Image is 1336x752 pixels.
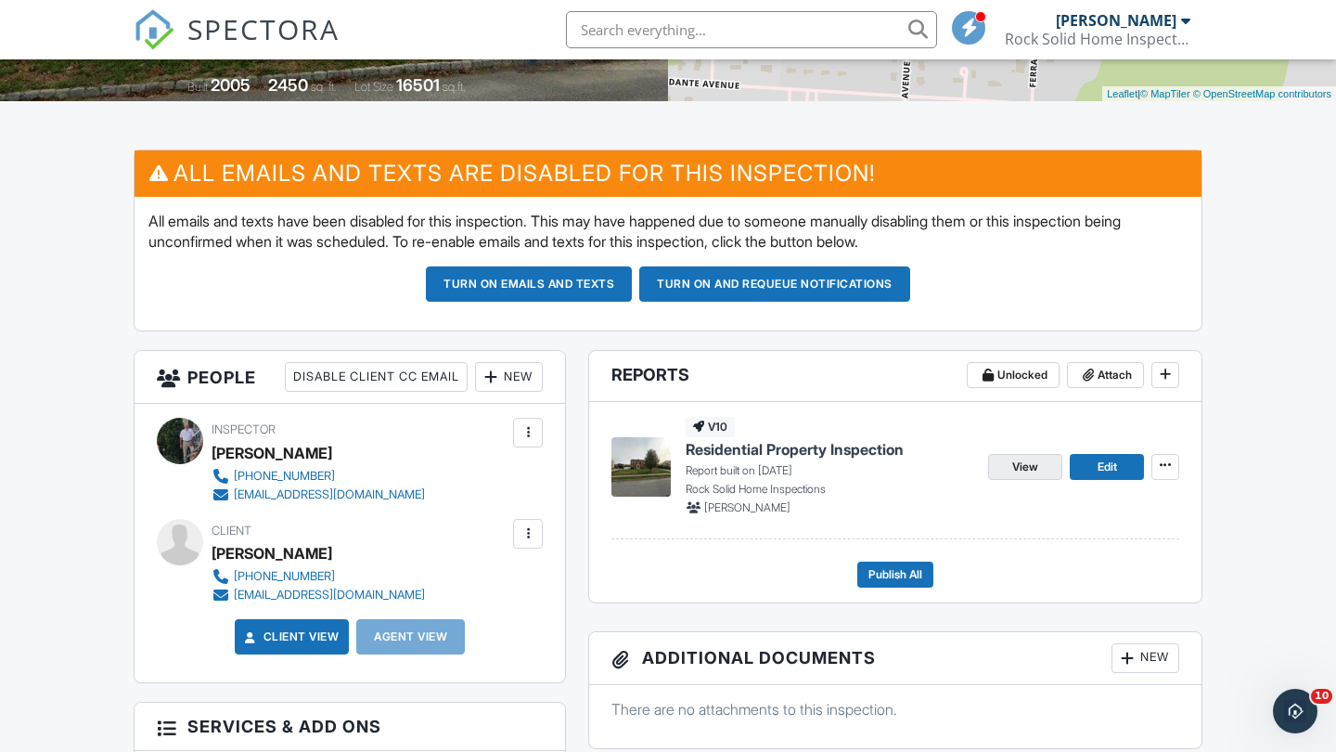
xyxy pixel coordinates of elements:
img: The Best Home Inspection Software - Spectora [134,9,174,50]
a: Leaflet [1107,88,1137,99]
div: Rock Solid Home Inspections, LLC [1005,30,1190,48]
a: [EMAIL_ADDRESS][DOMAIN_NAME] [212,586,425,604]
div: New [475,362,543,392]
div: [PERSON_NAME] [212,539,332,567]
span: Lot Size [354,80,393,94]
h3: All emails and texts are disabled for this inspection! [135,150,1201,196]
span: Client [212,524,251,538]
h3: People [135,351,565,404]
span: SPECTORA [187,9,340,48]
div: New [1111,643,1179,673]
iframe: Intercom live chat [1273,689,1317,733]
div: [PERSON_NAME] [1056,11,1176,30]
div: [EMAIL_ADDRESS][DOMAIN_NAME] [234,487,425,502]
a: Client View [241,628,340,646]
button: Turn on emails and texts [426,266,632,302]
span: sq.ft. [443,80,466,94]
div: 2450 [268,75,308,95]
button: Turn on and Requeue Notifications [639,266,910,302]
span: sq. ft. [311,80,337,94]
a: © OpenStreetMap contributors [1193,88,1331,99]
div: Disable Client CC Email [285,362,468,392]
a: [PHONE_NUMBER] [212,567,425,586]
span: 10 [1311,689,1332,704]
p: All emails and texts have been disabled for this inspection. This may have happened due to someon... [148,211,1188,253]
p: There are no attachments to this inspection. [611,699,1179,720]
div: | [1102,86,1336,102]
span: Built [187,80,208,94]
div: [PHONE_NUMBER] [234,469,335,484]
div: [PERSON_NAME] [212,439,332,467]
div: 2005 [211,75,250,95]
div: [PHONE_NUMBER] [234,569,335,584]
a: © MapTiler [1140,88,1190,99]
h3: Services & Add ons [135,703,565,751]
a: [EMAIL_ADDRESS][DOMAIN_NAME] [212,486,425,504]
h3: Additional Documents [589,632,1201,685]
input: Search everything... [566,11,937,48]
a: [PHONE_NUMBER] [212,467,425,486]
div: [EMAIL_ADDRESS][DOMAIN_NAME] [234,588,425,603]
a: SPECTORA [134,25,340,64]
span: Inspector [212,422,276,436]
div: 16501 [396,75,440,95]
